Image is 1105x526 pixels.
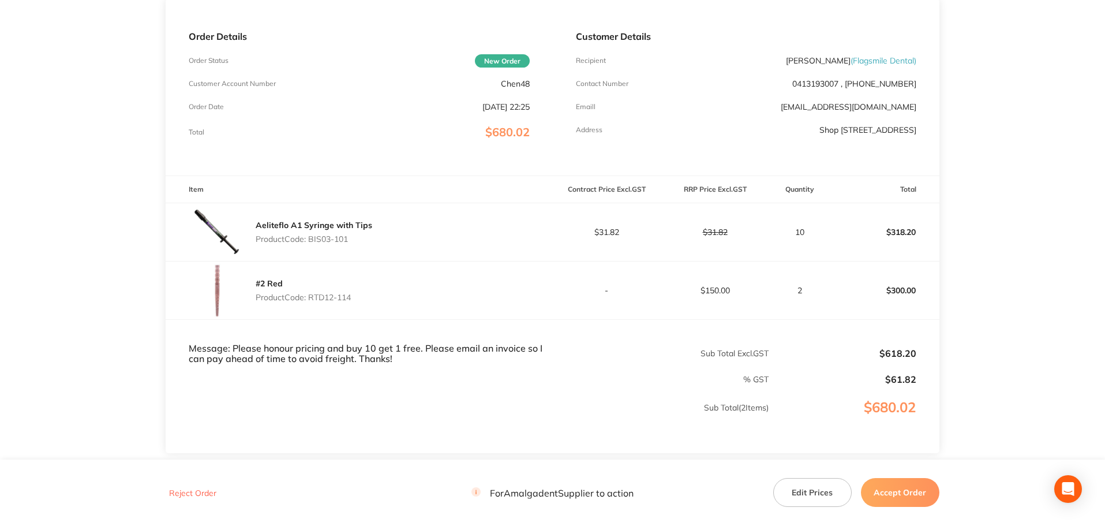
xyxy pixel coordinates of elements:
[189,31,529,42] p: Order Details
[769,176,831,203] th: Quantity
[501,79,530,88] p: Chen48
[831,218,939,246] p: $318.20
[770,286,830,295] p: 2
[773,478,852,507] button: Edit Prices
[189,103,224,111] p: Order Date
[576,31,916,42] p: Customer Details
[471,487,634,498] p: For Amalgadent Supplier to action
[189,203,246,261] img: OHNqbWR1MA
[553,349,769,358] p: Sub Total Excl. GST
[661,286,769,295] p: $150.00
[189,80,276,88] p: Customer Account Number
[189,57,229,65] p: Order Status
[256,278,283,289] a: #2 Red
[770,400,939,439] p: $680.02
[770,374,916,385] p: $61.82
[851,55,916,66] span: ( Flagsmile Dental )
[861,478,939,507] button: Accept Order
[553,286,661,295] p: -
[819,125,916,135] p: Shop [STREET_ADDRESS]
[770,348,916,359] p: $618.20
[553,227,661,237] p: $31.82
[189,262,246,319] img: dGMxMXJpZw
[661,176,769,203] th: RRP Price Excl. GST
[792,79,916,88] p: 0413193007 , [PHONE_NUMBER]
[166,176,552,203] th: Item
[256,234,372,244] p: Product Code: BIS03-101
[166,319,552,364] td: Message: Please honour pricing and buy 10 get 1 free. Please email an invoice so I can pay ahead ...
[576,126,602,134] p: Address
[256,220,372,230] a: Aeliteflo A1 Syringe with Tips
[781,102,916,112] a: [EMAIL_ADDRESS][DOMAIN_NAME]
[661,227,769,237] p: $31.82
[166,403,769,435] p: Sub Total ( 2 Items)
[553,176,661,203] th: Contract Price Excl. GST
[786,56,916,65] p: [PERSON_NAME]
[166,375,769,384] p: % GST
[482,102,530,111] p: [DATE] 22:25
[189,128,204,136] p: Total
[256,293,351,302] p: Product Code: RTD12-114
[770,227,830,237] p: 10
[576,80,628,88] p: Contact Number
[1054,475,1082,503] div: Open Intercom Messenger
[576,103,595,111] p: Emaill
[831,277,939,304] p: $300.00
[166,488,220,498] button: Reject Order
[475,54,530,68] span: New Order
[576,57,606,65] p: Recipient
[485,125,530,139] span: $680.02
[831,176,939,203] th: Total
